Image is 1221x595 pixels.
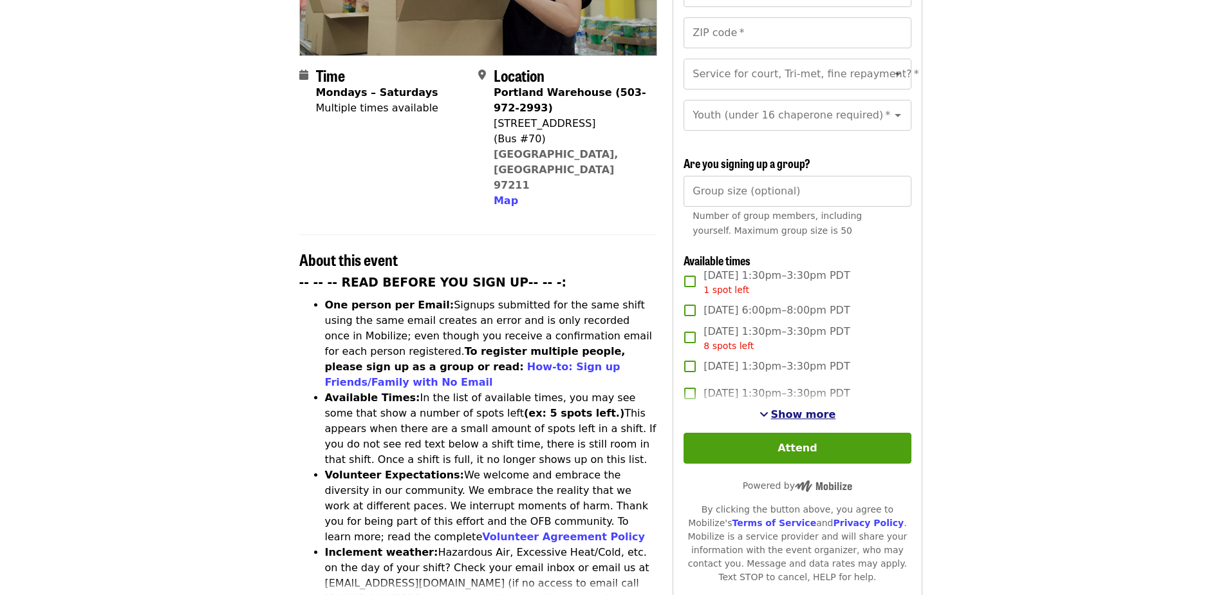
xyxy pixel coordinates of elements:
[325,390,658,467] li: In the list of available times, you may see some that show a number of spots left This appears wh...
[494,86,646,114] strong: Portland Warehouse (503-972-2993)
[693,211,862,236] span: Number of group members, including yourself. Maximum group size is 50
[524,407,624,419] strong: (ex: 5 spots left.)
[325,345,626,373] strong: To register multiple people, please sign up as a group or read:
[299,276,567,289] strong: -- -- -- READ BEFORE YOU SIGN UP-- -- -:
[494,148,619,191] a: [GEOGRAPHIC_DATA], [GEOGRAPHIC_DATA] 97211
[684,433,911,464] button: Attend
[833,518,904,528] a: Privacy Policy
[684,252,750,269] span: Available times
[743,480,852,491] span: Powered by
[732,518,816,528] a: Terms of Service
[316,64,345,86] span: Time
[889,106,907,124] button: Open
[760,407,836,422] button: See more timeslots
[316,86,438,99] strong: Mondays – Saturdays
[325,469,465,481] strong: Volunteer Expectations:
[704,303,850,318] span: [DATE] 6:00pm–8:00pm PDT
[684,176,911,207] input: [object Object]
[704,341,754,351] span: 8 spots left
[325,361,620,388] a: How-to: Sign up Friends/Family with No Email
[478,69,486,81] i: map-marker-alt icon
[771,408,836,420] span: Show more
[494,116,647,131] div: [STREET_ADDRESS]
[325,467,658,545] li: We welcome and embrace the diversity in our community. We embrace the reality that we work at dif...
[494,131,647,147] div: (Bus #70)
[795,480,852,492] img: Powered by Mobilize
[325,297,658,390] li: Signups submitted for the same shift using the same email creates an error and is only recorded o...
[299,248,398,270] span: About this event
[494,194,518,207] span: Map
[704,359,850,374] span: [DATE] 1:30pm–3:30pm PDT
[325,299,454,311] strong: One person per Email:
[684,17,911,48] input: ZIP code
[494,64,545,86] span: Location
[299,69,308,81] i: calendar icon
[482,531,645,543] a: Volunteer Agreement Policy
[494,193,518,209] button: Map
[889,65,907,83] button: Open
[704,285,749,295] span: 1 spot left
[325,546,438,558] strong: Inclement weather:
[704,386,850,401] span: [DATE] 1:30pm–3:30pm PDT
[704,324,850,353] span: [DATE] 1:30pm–3:30pm PDT
[704,268,850,297] span: [DATE] 1:30pm–3:30pm PDT
[325,392,420,404] strong: Available Times:
[316,100,438,116] div: Multiple times available
[684,503,911,584] div: By clicking the button above, you agree to Mobilize's and . Mobilize is a service provider and wi...
[684,155,810,171] span: Are you signing up a group?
